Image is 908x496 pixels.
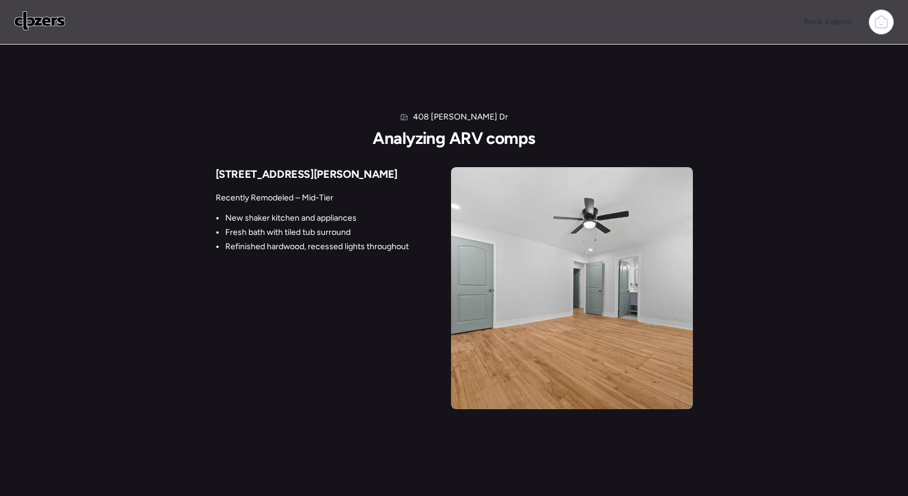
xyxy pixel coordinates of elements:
span: [STREET_ADDRESS][PERSON_NAME] [216,168,398,181]
li: New shaker kitchen and appliances [225,212,442,224]
p: Recently Remodeled – Mid-Tier [216,192,442,204]
li: Fresh bath with tiled tub surround [225,227,442,238]
img: Condition images for 2653902 [451,167,693,409]
h2: Analyzing ARV comps [373,128,535,148]
li: Refinished hardwood, recessed lights throughout [225,241,442,253]
img: Logo [14,11,65,30]
h1: 408 [PERSON_NAME] Dr [413,111,508,123]
span: Book a demo [804,17,852,27]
